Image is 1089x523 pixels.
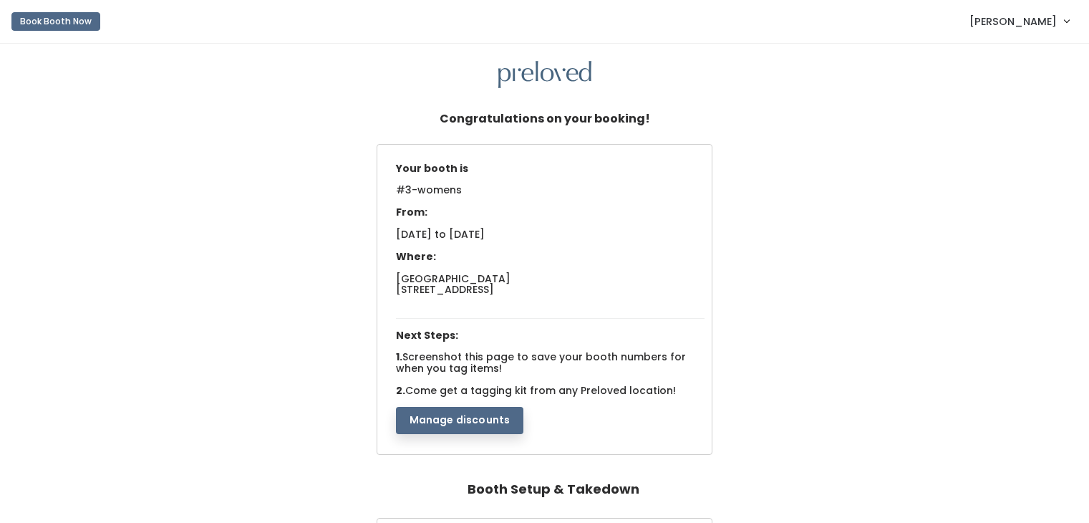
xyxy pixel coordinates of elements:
h4: Booth Setup & Takedown [468,475,639,504]
button: Book Booth Now [11,12,100,31]
h5: Congratulations on your booking! [440,105,650,133]
span: [DATE] to [DATE] [396,227,485,241]
img: preloved logo [498,61,591,89]
span: Come get a tagging kit from any Preloved location! [405,383,676,398]
span: Screenshot this page to save your booth numbers for when you tag items! [396,350,686,375]
span: [PERSON_NAME] [969,14,1057,29]
span: [GEOGRAPHIC_DATA] [STREET_ADDRESS] [396,272,510,297]
a: Manage discounts [396,413,524,427]
div: 1. 2. [389,156,712,434]
span: Your booth is [396,161,468,176]
span: Next Steps: [396,328,458,342]
span: Where: [396,249,436,264]
button: Manage discounts [396,407,524,434]
span: #3-womens [396,183,462,206]
a: Book Booth Now [11,6,100,37]
a: [PERSON_NAME] [955,6,1083,37]
span: From: [396,205,427,219]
